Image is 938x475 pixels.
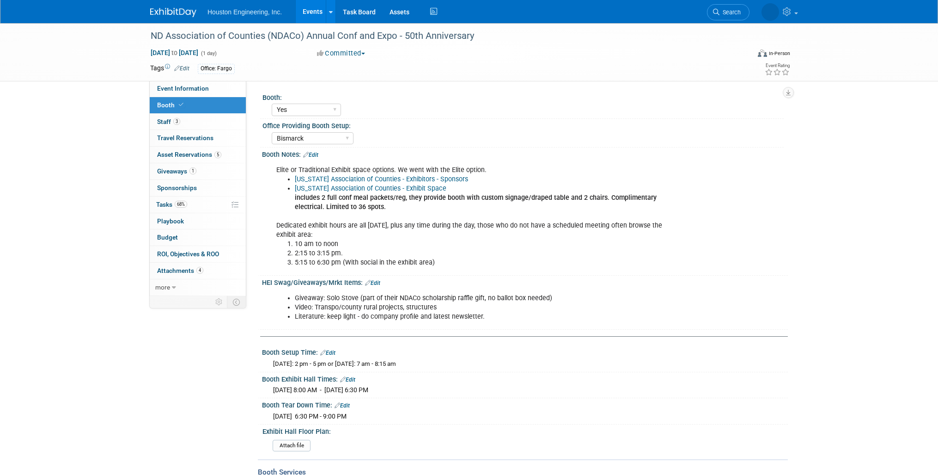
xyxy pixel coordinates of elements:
b: includes 2 full conf meal packets/reg, they provide booth with custom signage/draped table and 2 ... [295,194,657,211]
a: Edit [320,350,335,356]
div: Event Format [695,48,790,62]
span: [DATE] 6:30 PM - 9:00 PM [273,413,347,420]
a: ROI, Objectives & ROO [150,246,246,262]
div: ND Association of Counties (NDACo) Annual Conf and Expo - 50th Anniversary [147,28,736,44]
a: Booth [150,97,246,113]
a: Staff3 [150,114,246,130]
div: Office Providing Booth Setup: [262,119,784,130]
span: Search [719,9,741,16]
a: Search [707,4,749,20]
span: 4 [196,267,203,274]
a: Edit [174,65,189,72]
a: Edit [303,152,318,158]
a: more [150,279,246,296]
span: ROI, Objectives & ROO [157,250,219,258]
div: Event Rating [765,63,790,68]
span: [DATE] 8:00 AM - [DATE] 6:30 PM [273,386,368,394]
span: to [170,49,179,56]
a: Travel Reservations [150,130,246,146]
a: Event Information [150,80,246,97]
li: 10 am to noon [295,240,681,249]
button: Committed [314,49,369,58]
span: Budget [157,234,178,241]
div: Booth Notes: [262,148,788,160]
a: Giveaways1 [150,163,246,179]
a: Budget [150,229,246,246]
div: Booth Exhibit Hall Times: [262,372,788,384]
span: 5 [214,151,221,158]
span: 3 [173,118,180,125]
span: Travel Reservations [157,134,213,142]
div: Booth: [262,91,784,102]
li: Literature: keep light - do company profile and latest newsletter. [295,312,681,321]
span: Attachments [157,267,203,274]
div: Booth Tear Down Time: [262,398,788,410]
td: Tags [150,63,189,74]
div: Booth Setup Time: [262,345,788,358]
li: 2:15 to 3:15 pm. [295,249,681,258]
a: Edit [335,402,350,409]
li: Video: Transpo/county rural projects, structures [295,303,681,312]
span: Staff [157,118,180,125]
li: Giveaway: Solo Stove (part of their NDACo scholarship raffle gift, no ballot box needed) [295,294,681,303]
span: Playbook [157,217,184,225]
a: Attachments4 [150,263,246,279]
div: HEI Swag/Giveaways/Mrkt Items: [262,276,788,288]
a: Playbook [150,213,246,229]
a: Tasks68% [150,197,246,213]
img: Format-Inperson.png [758,49,767,57]
div: [DATE]: 2 pm - 5 pm or [DATE]: 7 am - 8:15 am [273,360,781,369]
span: more [155,284,170,291]
div: In-Person [768,50,790,57]
img: ExhibitDay [150,8,196,17]
a: Edit [340,376,355,383]
a: Sponsorships [150,180,246,196]
span: Booth [157,101,185,109]
span: 68% [175,201,187,208]
i: Booth reservation complete [179,102,183,107]
span: Giveaways [157,167,196,175]
span: (1 day) [200,50,217,56]
a: Asset Reservations5 [150,147,246,163]
td: Personalize Event Tab Strip [211,296,227,308]
span: 1 [189,167,196,174]
li: 5:15 to 6:30 pm (With social in the exhibit area) [295,258,681,267]
div: Elite or Traditional Exhibit space options. We went with the Elite option. Dedicated exhibit hour... [270,161,686,272]
a: [US_STATE] Association of Counties - Exhibitors - Sponsors [295,175,468,183]
span: Event Information [157,85,209,92]
a: Edit [365,280,380,286]
img: Heidi Joarnt [761,3,779,21]
div: Exhibit Hall Floor Plan: [262,425,784,436]
span: Houston Engineering, Inc. [207,8,282,16]
a: [US_STATE] Association of Counties - Exhibit Space [295,185,446,192]
span: Tasks [156,201,187,208]
div: Office: Fargo [198,64,235,74]
span: [DATE] [DATE] [150,49,199,57]
td: Toggle Event Tabs [227,296,246,308]
span: Sponsorships [157,184,197,191]
span: Asset Reservations [157,151,221,158]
